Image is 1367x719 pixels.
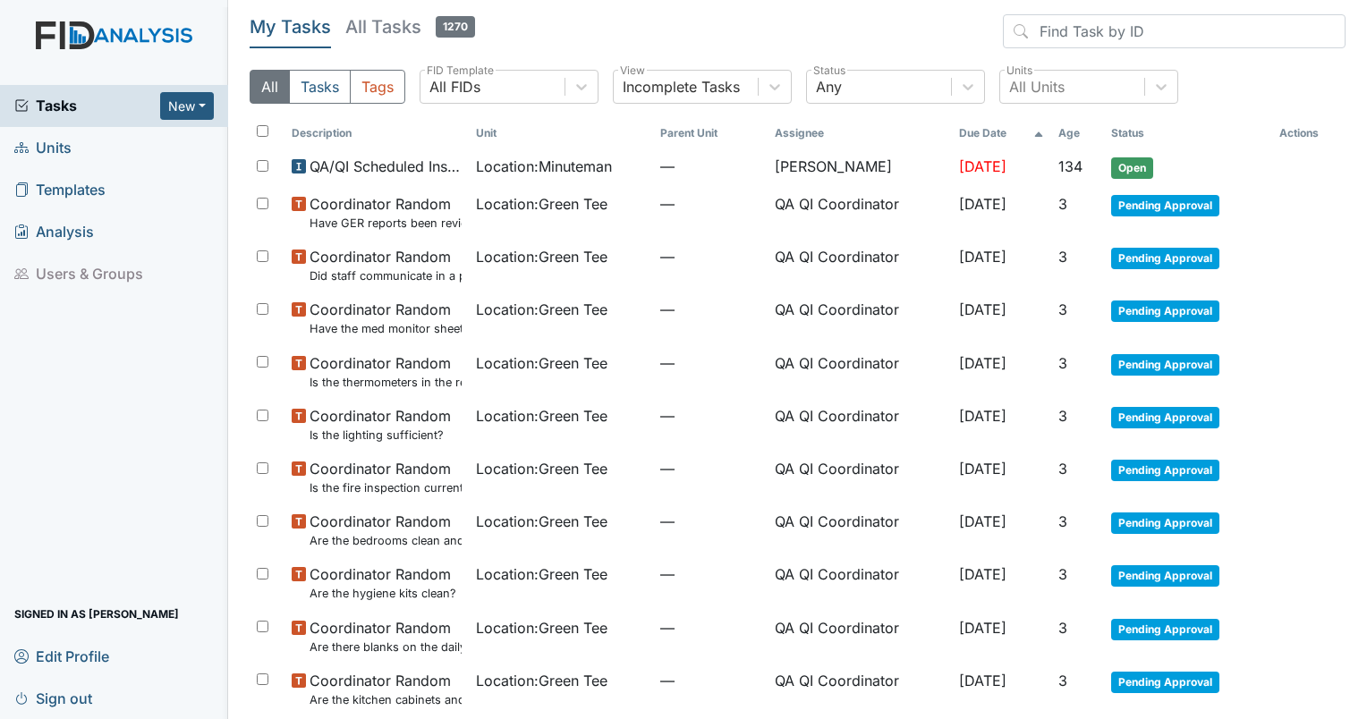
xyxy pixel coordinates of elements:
span: Pending Approval [1111,672,1219,693]
span: Units [14,134,72,162]
span: Pending Approval [1111,354,1219,376]
td: QA QI Coordinator [768,292,952,344]
span: Pending Approval [1111,619,1219,640]
span: Location : Green Tee [476,352,607,374]
span: Location : Green Tee [476,246,607,267]
td: QA QI Coordinator [768,239,952,292]
th: Toggle SortBy [1104,118,1272,148]
td: QA QI Coordinator [768,451,952,503]
th: Toggle SortBy [469,118,653,148]
td: [PERSON_NAME] [768,148,952,186]
h5: My Tasks [250,14,331,39]
th: Toggle SortBy [1051,118,1104,148]
span: — [660,352,760,374]
small: Are the kitchen cabinets and floors clean? [310,691,462,708]
td: QA QI Coordinator [768,610,952,663]
td: QA QI Coordinator [768,663,952,715]
span: 134 [1058,157,1083,175]
span: [DATE] [959,248,1006,266]
span: Pending Approval [1111,565,1219,587]
span: 3 [1058,512,1067,530]
div: Type filter [250,70,405,104]
span: — [660,670,760,691]
h5: All Tasks [345,14,475,39]
th: Toggle SortBy [284,118,469,148]
span: Location : Green Tee [476,511,607,532]
span: Pending Approval [1111,407,1219,428]
small: Is the lighting sufficient? [310,427,451,444]
span: Pending Approval [1111,195,1219,216]
span: Location : Minuteman [476,156,612,177]
td: QA QI Coordinator [768,556,952,609]
span: Coordinator Random Are the kitchen cabinets and floors clean? [310,670,462,708]
button: New [160,92,214,120]
span: QA/QI Scheduled Inspection [310,156,462,177]
span: Coordinator Random Is the lighting sufficient? [310,405,451,444]
span: [DATE] [959,565,1006,583]
span: — [660,246,760,267]
input: Find Task by ID [1003,14,1346,48]
span: 3 [1058,354,1067,372]
button: All [250,70,290,104]
span: Signed in as [PERSON_NAME] [14,600,179,628]
div: All FIDs [429,76,480,97]
th: Toggle SortBy [653,118,768,148]
button: Tags [350,70,405,104]
span: Pending Approval [1111,460,1219,481]
span: [DATE] [959,619,1006,637]
span: Location : Green Tee [476,563,607,585]
span: Coordinator Random Have the med monitor sheets been filled out? [310,299,462,337]
span: 3 [1058,248,1067,266]
small: Have the med monitor sheets been filled out? [310,320,462,337]
span: — [660,193,760,215]
span: Coordinator Random Is the fire inspection current (from the Fire Marshall)? [310,458,462,496]
span: [DATE] [959,672,1006,689]
span: Location : Green Tee [476,299,607,320]
span: — [660,458,760,479]
span: Location : Green Tee [476,670,607,691]
span: [DATE] [959,157,1006,175]
span: — [660,299,760,320]
span: Location : Green Tee [476,193,607,215]
span: Location : Green Tee [476,458,607,479]
span: — [660,563,760,585]
small: Are the bedrooms clean and in good repair? [310,532,462,549]
span: [DATE] [959,354,1006,372]
span: 3 [1058,565,1067,583]
span: Analysis [14,218,94,246]
span: Pending Approval [1111,248,1219,269]
td: QA QI Coordinator [768,186,952,239]
div: All Units [1009,76,1065,97]
div: Any [816,76,842,97]
small: Are the hygiene kits clean? [310,585,456,602]
span: Coordinator Random Have GER reports been reviewed by managers within 72 hours of occurrence? [310,193,462,232]
small: Are there blanks on the daily communication logs that have not been addressed by managers? [310,639,462,656]
span: — [660,617,760,639]
span: [DATE] [959,407,1006,425]
span: 3 [1058,407,1067,425]
td: QA QI Coordinator [768,398,952,451]
span: Coordinator Random Did staff communicate in a positive demeanor with consumers? [310,246,462,284]
span: [DATE] [959,460,1006,478]
span: Pending Approval [1111,512,1219,534]
span: 3 [1058,672,1067,689]
span: Location : Green Tee [476,405,607,427]
span: 3 [1058,619,1067,637]
small: Is the fire inspection current (from the Fire [PERSON_NAME])? [310,479,462,496]
span: 3 [1058,195,1067,213]
span: Tasks [14,95,160,116]
span: Sign out [14,684,92,712]
span: Templates [14,176,106,204]
span: [DATE] [959,195,1006,213]
th: Toggle SortBy [952,118,1051,148]
span: Coordinator Random Are the bedrooms clean and in good repair? [310,511,462,549]
small: Did staff communicate in a positive demeanor with consumers? [310,267,462,284]
td: QA QI Coordinator [768,503,952,556]
span: Open [1111,157,1153,179]
span: Edit Profile [14,642,109,670]
span: — [660,156,760,177]
span: Location : Green Tee [476,617,607,639]
span: Pending Approval [1111,300,1219,322]
span: 1270 [436,16,475,38]
small: Is the thermometers in the refrigerator reading between 34 degrees and 40 degrees? [310,374,462,391]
